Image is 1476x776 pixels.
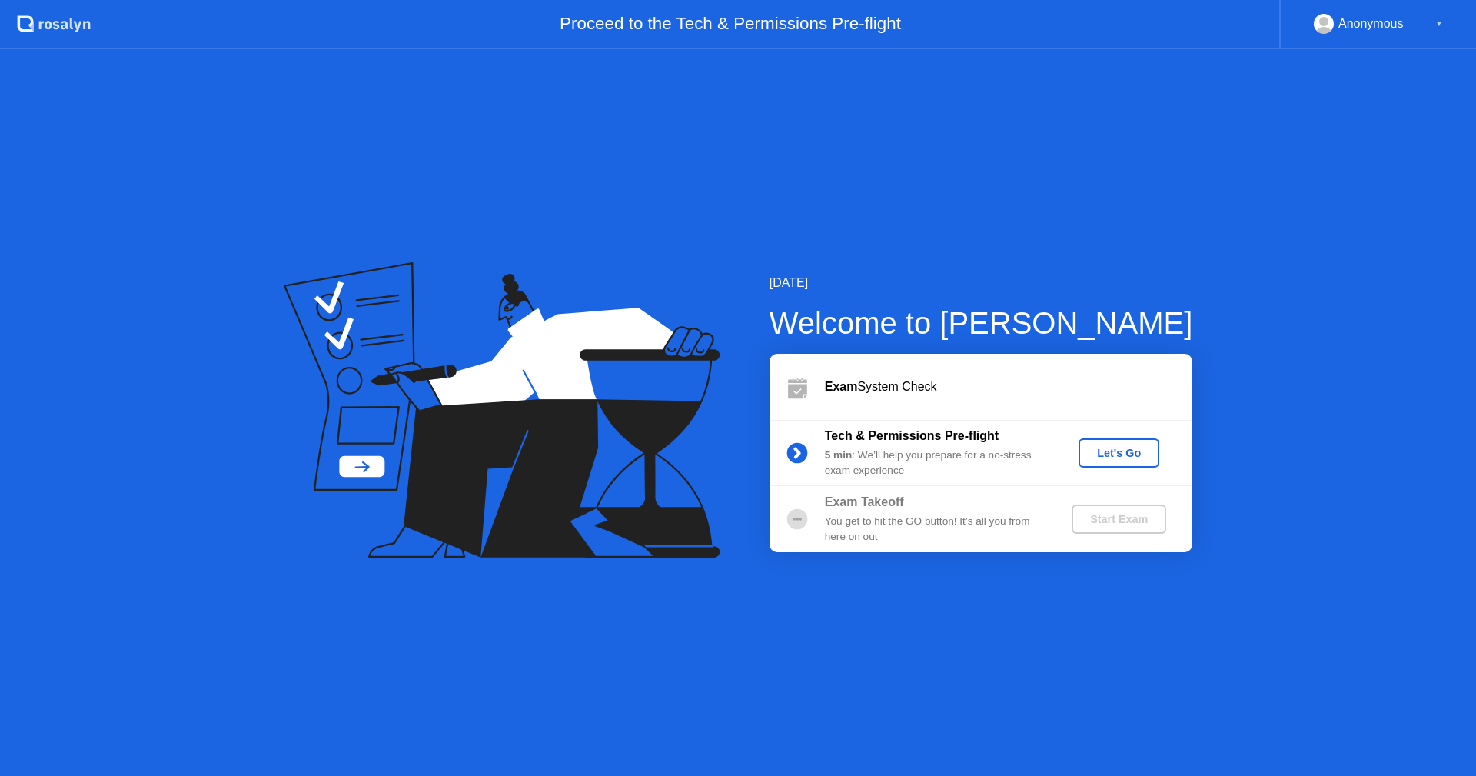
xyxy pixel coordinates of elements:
div: You get to hit the GO button! It’s all you from here on out [825,514,1046,545]
b: Exam Takeoff [825,495,904,508]
div: ▼ [1435,14,1443,34]
div: [DATE] [770,274,1193,292]
b: Tech & Permissions Pre-flight [825,429,999,442]
div: Welcome to [PERSON_NAME] [770,300,1193,346]
div: Start Exam [1078,513,1160,525]
div: : We’ll help you prepare for a no-stress exam experience [825,448,1046,479]
div: Anonymous [1338,14,1404,34]
div: Let's Go [1085,447,1153,459]
b: Exam [825,380,858,393]
button: Let's Go [1079,438,1159,468]
div: System Check [825,378,1192,396]
button: Start Exam [1072,505,1166,534]
b: 5 min [825,449,853,461]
